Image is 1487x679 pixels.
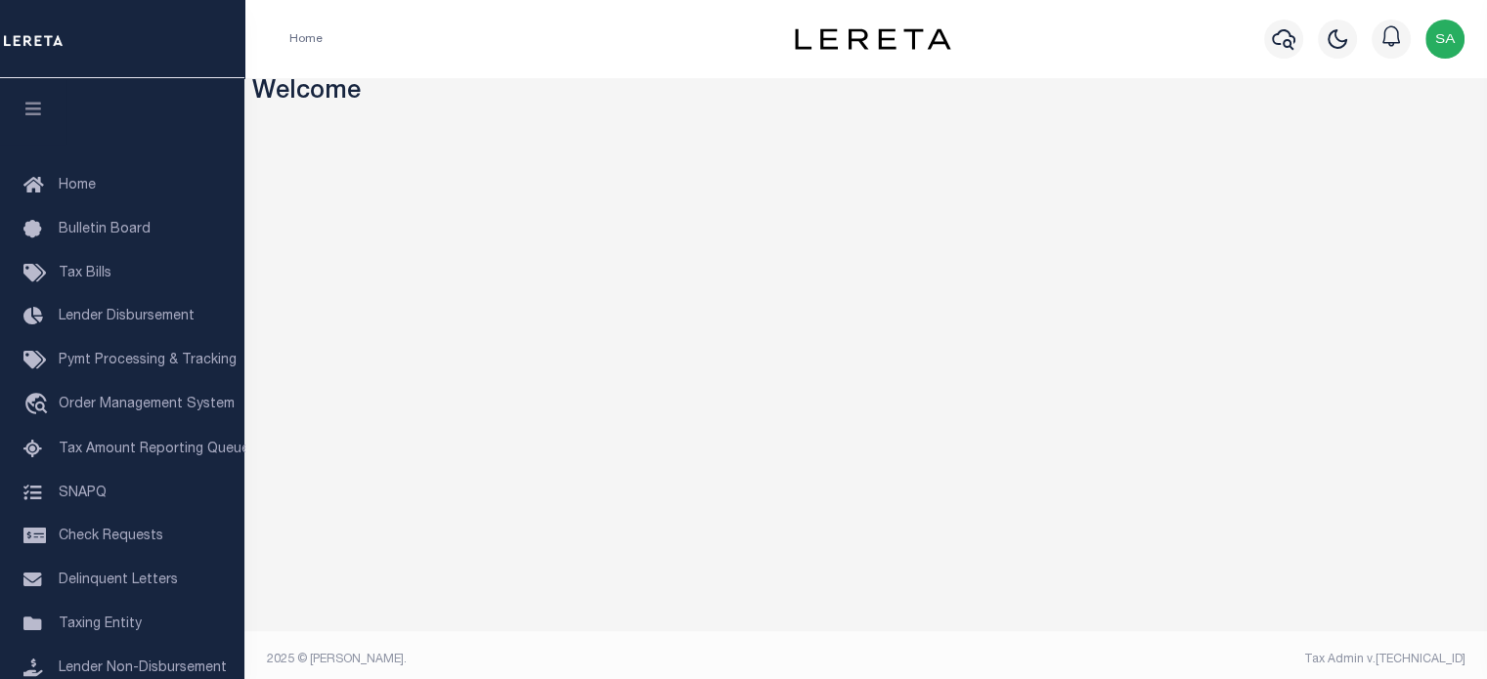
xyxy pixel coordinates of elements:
[59,617,142,631] span: Taxing Entity
[881,651,1465,668] div: Tax Admin v.[TECHNICAL_ID]
[59,179,96,192] span: Home
[252,651,866,668] div: 2025 © [PERSON_NAME].
[1425,20,1465,59] img: svg+xml;base64,PHN2ZyB4bWxucz0iaHR0cDovL3d3dy53My5vcmcvMjAwMC9zdmciIHBvaW50ZXItZXZlbnRzPSJub25lIi...
[59,443,249,456] span: Tax Amount Reporting Queue
[59,661,227,675] span: Lender Non-Disbursement
[59,398,235,411] span: Order Management System
[252,78,1480,108] h3: Welcome
[59,573,178,587] span: Delinquent Letters
[59,310,195,323] span: Lender Disbursement
[795,28,951,50] img: logo-dark.svg
[59,223,151,236] span: Bulletin Board
[59,354,237,367] span: Pymt Processing & Tracking
[59,267,111,280] span: Tax Bills
[59,530,163,543] span: Check Requests
[59,486,107,499] span: SNAPQ
[289,30,323,48] li: Home
[23,393,55,418] i: travel_explore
